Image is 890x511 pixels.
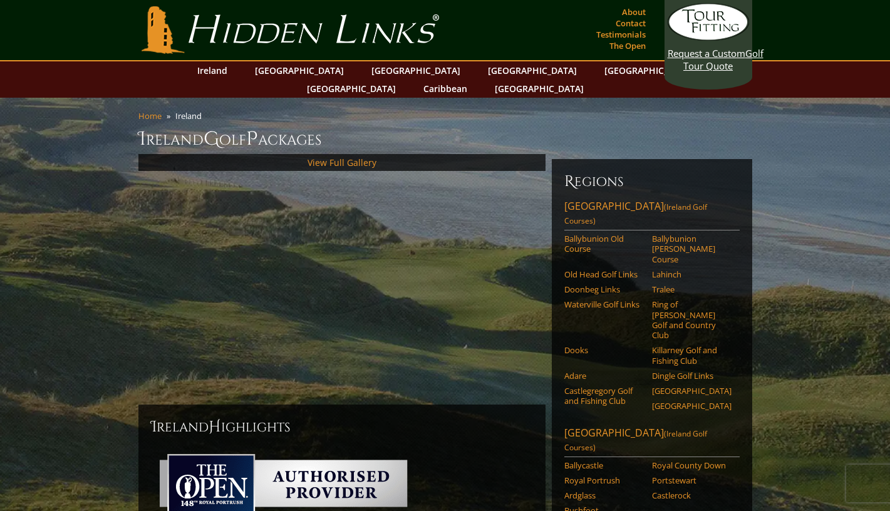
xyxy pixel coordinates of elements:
a: Ardglass [564,490,644,500]
a: Ballycastle [564,460,644,470]
a: Waterville Golf Links [564,299,644,309]
a: [GEOGRAPHIC_DATA](Ireland Golf Courses) [564,199,740,230]
a: Lahinch [652,269,732,279]
a: Home [138,110,162,121]
span: (Ireland Golf Courses) [564,428,707,453]
a: Killarney Golf and Fishing Club [652,345,732,366]
a: [GEOGRAPHIC_DATA] [489,80,590,98]
a: Tralee [652,284,732,294]
h1: Ireland olf ackages [138,126,752,152]
span: G [204,126,219,152]
a: Portstewart [652,475,732,485]
a: [GEOGRAPHIC_DATA] [652,386,732,396]
a: Ballybunion [PERSON_NAME] Course [652,234,732,264]
a: Dingle Golf Links [652,371,732,381]
a: The Open [606,37,649,54]
a: Castlerock [652,490,732,500]
a: Request a CustomGolf Tour Quote [668,3,749,72]
a: [GEOGRAPHIC_DATA] [249,61,350,80]
a: Testimonials [593,26,649,43]
a: About [619,3,649,21]
span: H [209,417,221,437]
a: Adare [564,371,644,381]
a: Royal Portrush [564,475,644,485]
a: Contact [613,14,649,32]
a: Doonbeg Links [564,284,644,294]
span: P [246,126,258,152]
a: View Full Gallery [308,157,376,168]
a: [GEOGRAPHIC_DATA] [652,401,732,411]
a: Dooks [564,345,644,355]
a: [GEOGRAPHIC_DATA](Ireland Golf Courses) [564,426,740,457]
a: Old Head Golf Links [564,269,644,279]
span: Request a Custom [668,47,745,59]
a: [GEOGRAPHIC_DATA] [482,61,583,80]
h6: Regions [564,172,740,192]
a: Ireland [191,61,234,80]
h2: Ireland ighlights [151,417,533,437]
a: Castlegregory Golf and Fishing Club [564,386,644,406]
span: (Ireland Golf Courses) [564,202,707,226]
a: [GEOGRAPHIC_DATA] [365,61,467,80]
a: Caribbean [417,80,473,98]
li: Ireland [175,110,207,121]
a: Royal County Down [652,460,732,470]
a: Ballybunion Old Course [564,234,644,254]
a: [GEOGRAPHIC_DATA] [598,61,700,80]
a: [GEOGRAPHIC_DATA] [301,80,402,98]
a: Ring of [PERSON_NAME] Golf and Country Club [652,299,732,340]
